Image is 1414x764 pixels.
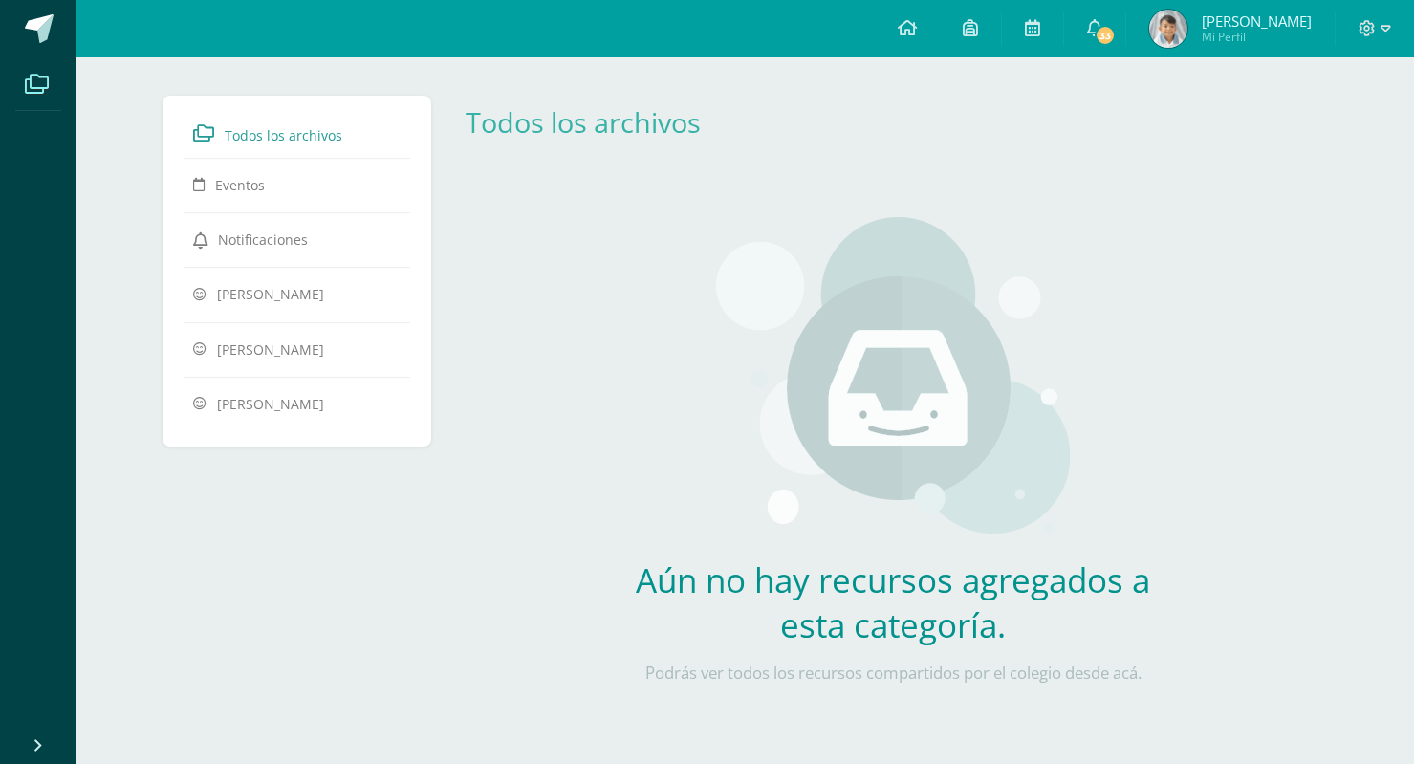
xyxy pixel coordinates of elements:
[466,103,729,141] div: Todos los archivos
[215,176,265,194] span: Eventos
[193,332,402,366] a: [PERSON_NAME]
[1095,25,1116,46] span: 33
[466,103,701,141] a: Todos los archivos
[225,126,342,144] span: Todos los archivos
[193,167,402,202] a: Eventos
[217,285,324,303] span: [PERSON_NAME]
[611,557,1175,647] h2: Aún no hay recursos agregados a esta categoría.
[193,276,402,311] a: [PERSON_NAME]
[193,116,402,150] a: Todos los archivos
[217,339,324,358] span: [PERSON_NAME]
[1149,10,1187,48] img: 14c430086162d21cfc7c7f256b49e461.png
[218,230,308,249] span: Notificaciones
[1202,11,1312,31] span: [PERSON_NAME]
[193,386,402,421] a: [PERSON_NAME]
[611,663,1175,684] p: Podrás ver todos los recursos compartidos por el colegio desde acá.
[716,217,1070,542] img: stages.png
[217,395,324,413] span: [PERSON_NAME]
[1202,29,1312,45] span: Mi Perfil
[193,222,402,256] a: Notificaciones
